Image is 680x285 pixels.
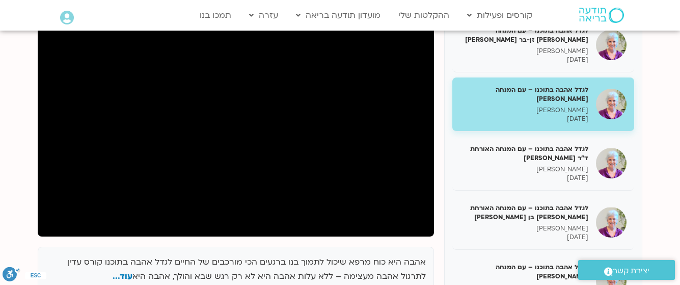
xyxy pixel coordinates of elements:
p: [PERSON_NAME] [460,165,588,174]
span: יצירת קשר [613,264,649,278]
img: לגדל אהבה בתוכנו – עם המנחה האורחת צילה זן-בר צור [596,30,627,60]
a: קורסים ופעילות [462,6,537,25]
img: לגדל אהבה בתוכנו – עם המנחה האורחת שאנייה כהן בן חיים [596,207,627,238]
a: יצירת קשר [578,260,675,280]
p: [PERSON_NAME] [460,224,588,233]
img: לגדל אהבה בתוכנו – עם המנחה האורח ענבר בר קמה [596,89,627,119]
p: [PERSON_NAME] [460,106,588,115]
p: [DATE] [460,115,588,123]
h5: לגדל אהבה בתוכנו – עם המנחה [PERSON_NAME] זן-בר [PERSON_NAME] [460,26,588,44]
p: [DATE] [460,56,588,64]
a: עזרה [244,6,283,25]
img: לגדל אהבה בתוכנו – עם המנחה האורחת ד"ר נועה אלבלדה [596,148,627,178]
h5: לגדל אהבה בתוכנו – עם המנחה [PERSON_NAME] [460,263,588,281]
h5: לגדל אהבה בתוכנו – עם המנחה האורחת [PERSON_NAME] בן [PERSON_NAME] [460,203,588,222]
span: עוד... [113,271,132,282]
p: [PERSON_NAME] [460,47,588,56]
a: מועדון תודעה בריאה [291,6,386,25]
img: תודעה בריאה [579,8,624,23]
p: [DATE] [460,174,588,183]
p: [DATE] [460,233,588,242]
h5: לגדל אהבה בתוכנו – עם המנחה האורחת ד"ר [PERSON_NAME] [460,144,588,163]
h5: לגדל אהבה בתוכנו – עם המנחה [PERSON_NAME] [460,85,588,103]
a: ההקלטות שלי [393,6,454,25]
a: תמכו בנו [195,6,236,25]
p: אהבה היא כוח מרפא שיכול לתמוך בנו ברגעים הכי מורכבים של החיים לגדל אהבה בתוכנו קורס עדין לתרגול א... [46,255,426,284]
